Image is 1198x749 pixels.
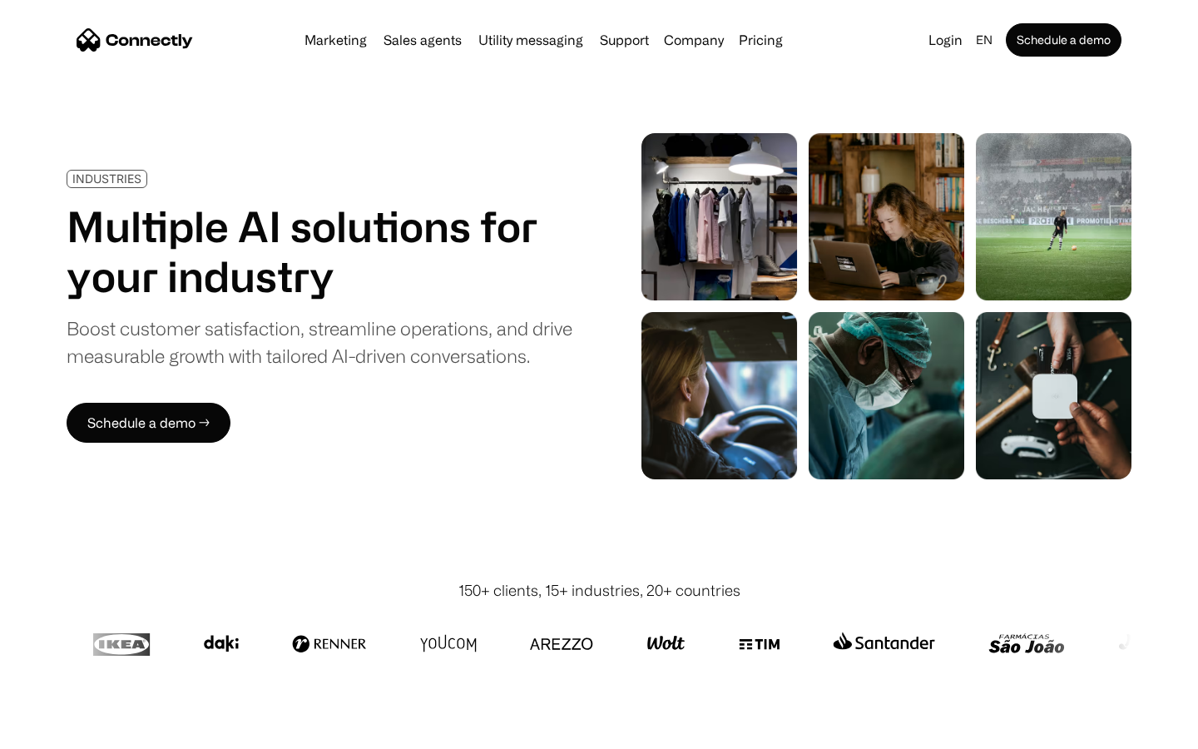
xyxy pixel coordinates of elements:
div: 150+ clients, 15+ industries, 20+ countries [458,579,740,602]
div: Company [664,28,724,52]
div: en [976,28,993,52]
a: Login [922,28,969,52]
a: Schedule a demo [1006,23,1121,57]
aside: Language selected: English [17,718,100,743]
div: INDUSTRIES [72,172,141,185]
a: Marketing [298,33,374,47]
a: Support [593,33,656,47]
ul: Language list [33,720,100,743]
div: Boost customer satisfaction, streamline operations, and drive measurable growth with tailored AI-... [67,315,572,370]
a: Utility messaging [472,33,590,47]
a: Schedule a demo → [67,403,230,443]
h1: Multiple AI solutions for your industry [67,201,572,301]
a: Sales agents [377,33,468,47]
a: Pricing [732,33,790,47]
